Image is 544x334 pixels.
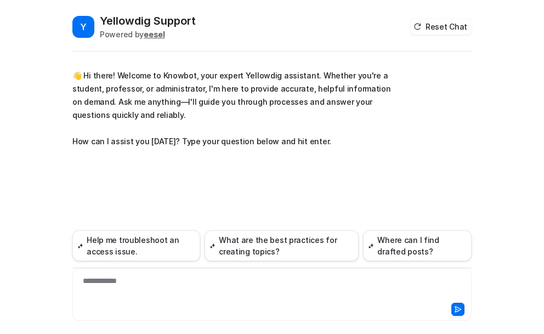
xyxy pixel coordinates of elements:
div: Powered by [100,29,196,40]
span: Y [72,16,94,38]
button: What are the best practices for creating topics? [205,230,359,261]
button: Help me troubleshoot an access issue. [72,230,200,261]
button: Reset Chat [410,19,472,35]
button: Where can I find drafted posts? [363,230,472,261]
h2: Yellowdig Support [100,13,196,29]
p: 👋 Hi there! Welcome to Knowbot, your expert Yellowdig assistant. Whether you're a student, profes... [72,69,393,148]
b: eesel [144,30,165,39]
